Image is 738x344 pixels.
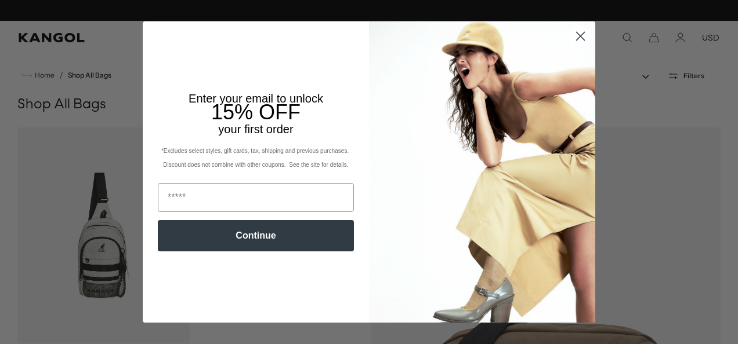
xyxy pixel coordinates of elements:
[161,148,350,168] span: *Excludes select styles, gift cards, tax, shipping and previous purchases. Discount does not comb...
[570,26,591,46] button: Close dialog
[158,183,354,212] input: Email
[211,100,301,124] span: 15% OFF
[218,123,293,136] span: your first order
[189,92,323,105] span: Enter your email to unlock
[158,220,354,251] button: Continue
[369,21,595,323] img: 93be19ad-e773-4382-80b9-c9d740c9197f.jpeg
